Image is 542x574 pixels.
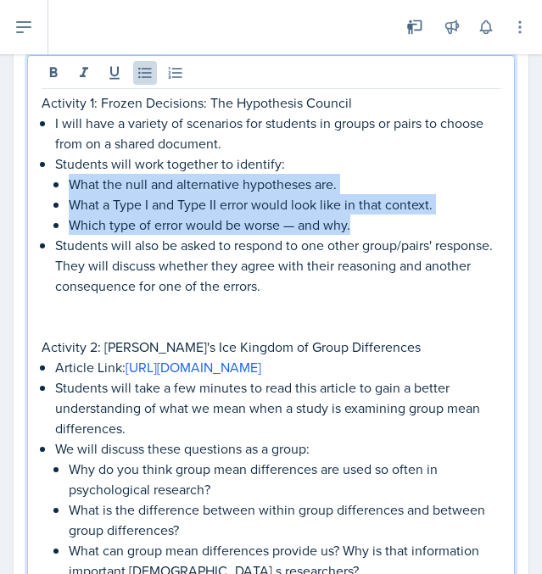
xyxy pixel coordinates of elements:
p: Activity 1: Frozen Decisions: The Hypothesis Council [42,92,500,113]
p: We will discuss these questions as a group: [55,438,500,459]
p: What is the difference between within group differences and between group differences? [69,499,500,540]
p: What a Type I and Type II error would look like in that context. [69,194,500,215]
p: Which type of error would be worse — and why. [69,215,500,235]
p: Article Link: [55,357,500,377]
p: Students will take a few minutes to read this article to gain a better understanding of what we m... [55,377,500,438]
a: [URL][DOMAIN_NAME] [126,358,261,376]
p: Students will also be asked to respond to one other group/pairs' response. They will discuss whet... [55,235,500,296]
p: Activity 2: [PERSON_NAME]'s Ice Kingdom of Group Differences [42,337,500,357]
p: Why do you think group mean differences are used so often in psychological research? [69,459,500,499]
p: What the null and alternative hypotheses are. [69,174,500,194]
p: Students will work together to identify: [55,153,500,174]
p: I will have a variety of scenarios for students in groups or pairs to choose from on a shared doc... [55,113,500,153]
